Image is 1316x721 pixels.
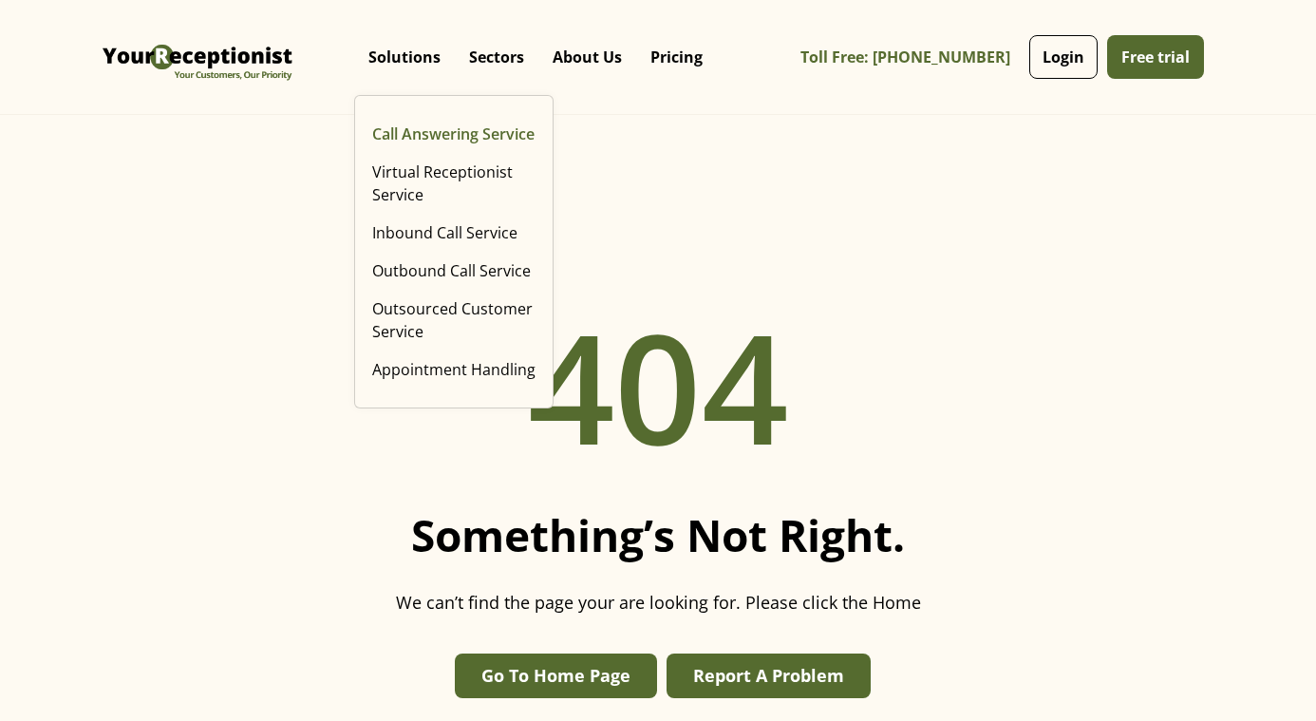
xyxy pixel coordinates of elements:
[636,28,717,85] a: Pricing
[365,351,543,389] a: Appointment Handling
[1029,35,1098,79] a: Login
[365,115,543,153] a: Call Answering Service
[455,654,657,698] a: Go To Home Page
[411,509,905,561] h2: Something’s not right.
[365,153,543,214] a: Virtual Receptionist Service
[553,47,622,66] p: About Us
[455,19,538,95] div: Sectors
[800,36,1025,79] a: Toll Free: [PHONE_NUMBER]
[1107,35,1204,79] a: Free trial
[365,252,543,290] a: Outbound Call Service
[98,14,297,100] img: Virtual Receptionist - Answering Service - Call and Live Chat Receptionist - Virtual Receptionist...
[469,47,524,66] p: Sectors
[368,47,441,66] p: Solutions
[528,272,788,500] h1: 404
[98,14,297,100] a: home
[667,654,871,698] a: Report A Problem
[365,290,543,351] a: Outsourced Customer Service
[354,19,455,95] div: Solutions
[354,95,554,408] nav: Solutions
[538,19,636,95] div: About Us
[396,590,921,616] p: We can’t find the page your are looking for. Please click the Home
[1221,630,1316,721] iframe: Chat Widget
[365,214,543,252] a: Inbound Call Service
